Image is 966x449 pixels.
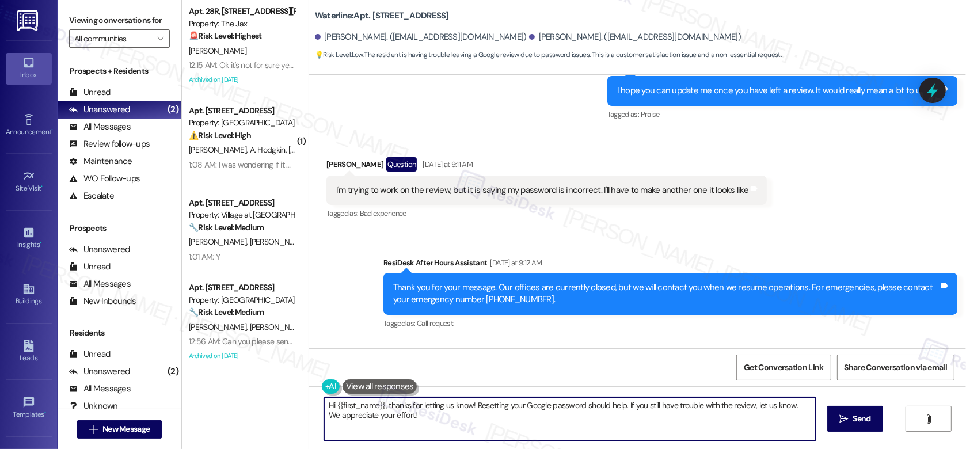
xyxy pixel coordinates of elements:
b: Waterline: Apt. [STREET_ADDRESS] [315,10,449,22]
div: (2) [165,101,181,119]
strong: ⚠️ Risk Level: High [189,130,251,140]
div: Question [386,157,417,172]
div: I hope you can update me once you have left a review. It would really mean a lot to us! 😊 [617,85,939,97]
span: [PERSON_NAME] [288,144,346,155]
strong: 🚨 Risk Level: Highest [189,31,262,41]
i:  [925,414,933,424]
div: Escalate [69,190,114,202]
span: • [44,409,46,417]
span: Bad experience [360,208,406,218]
strong: 💡 Risk Level: Low [315,50,363,59]
div: All Messages [69,121,131,133]
strong: 🔧 Risk Level: Medium [189,222,264,233]
div: [DATE] at 9:12 AM [488,257,542,269]
div: Property: [GEOGRAPHIC_DATA] [189,294,295,306]
a: Site Visit • [6,166,52,197]
div: 1:08 AM: I was wondering if it was closed because the problem was found and not because it was ac... [189,159,835,170]
span: [PERSON_NAME] [249,237,307,247]
div: New Inbounds [69,295,136,307]
i:  [157,34,163,43]
div: 12:15 AM: Ok it's not for sure yet but wanted to keep you posted if we're not moving I'll pay ren... [189,60,533,70]
div: Tagged as: [383,315,957,332]
div: Apt. [STREET_ADDRESS] [189,281,295,294]
label: Viewing conversations for [69,12,170,29]
span: A. Hodgkin [249,144,288,155]
span: [PERSON_NAME] [189,322,250,332]
span: • [51,126,53,134]
div: Unanswered [69,366,130,378]
div: All Messages [69,278,131,290]
textarea: Hi {{first_name}}, thanks for letting us know! Resetting your Google password should help. If you... [324,397,816,440]
div: Unanswered [69,243,130,256]
div: Property: [GEOGRAPHIC_DATA] [189,117,295,129]
div: Property: The Jax [189,18,295,30]
span: Share Conversation via email [845,362,947,374]
span: [PERSON_NAME] [249,322,310,332]
div: Apt. [STREET_ADDRESS] [189,197,295,209]
div: [PERSON_NAME] [326,157,767,176]
div: (2) [165,363,181,380]
input: All communities [74,29,151,48]
div: All Messages [69,383,131,395]
button: Share Conversation via email [837,355,954,380]
div: ResiDesk After Hours Assistant [383,257,957,273]
div: Apt. 28R, [STREET_ADDRESS][PERSON_NAME] [189,5,295,17]
span: Send [853,413,870,425]
img: ResiDesk Logo [17,10,40,31]
button: Get Conversation Link [736,355,831,380]
div: [DATE] at 9:11 AM [420,158,473,170]
div: Residents [58,327,181,339]
div: Unread [69,86,111,98]
span: • [41,182,43,191]
div: 12:56 AM: Can you please send us a map of the unaffected areas, so that we can temporarily move o... [189,336,897,347]
a: Inbox [6,53,52,84]
div: WO Follow-ups [69,173,140,185]
div: Tagged as: [326,205,767,222]
div: Unread [69,348,111,360]
div: Archived on [DATE] [188,73,296,87]
a: Leads [6,336,52,367]
a: Buildings [6,279,52,310]
div: Prospects [58,222,181,234]
div: Property: Village at [GEOGRAPHIC_DATA] I [189,209,295,221]
div: Maintenance [69,155,132,168]
div: Prospects + Residents [58,65,181,77]
span: Get Conversation Link [744,362,823,374]
i:  [839,414,848,424]
span: [PERSON_NAME] [189,144,250,155]
i:  [89,425,98,434]
div: Apt. [STREET_ADDRESS] [189,105,295,117]
div: Review follow-ups [69,138,150,150]
div: Tagged as: [607,106,957,123]
span: : The resident is having trouble leaving a Google review due to password issues. This is a custom... [315,49,781,61]
span: Call request [417,318,453,328]
div: [PERSON_NAME]. ([EMAIL_ADDRESS][DOMAIN_NAME]) [529,31,741,43]
span: [PERSON_NAME] [189,45,246,56]
div: [PERSON_NAME]. ([EMAIL_ADDRESS][DOMAIN_NAME]) [315,31,527,43]
div: Unanswered [69,104,130,116]
a: Templates • [6,393,52,424]
div: Thank you for your message. Our offices are currently closed, but we will contact you when we res... [393,281,939,306]
a: Insights • [6,223,52,254]
div: Unread [69,261,111,273]
span: Praise [641,109,660,119]
span: [PERSON_NAME] [189,237,250,247]
span: New Message [102,423,150,435]
div: I'm trying to work on the review, but it is saying my password is incorrect. I'll have to make an... [336,184,748,196]
button: Send [827,406,883,432]
span: • [40,239,41,247]
div: Archived on [DATE] [188,349,296,363]
div: Unknown [69,400,118,412]
strong: 🔧 Risk Level: Medium [189,307,264,317]
button: New Message [77,420,162,439]
div: 1:01 AM: Y [189,252,220,262]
